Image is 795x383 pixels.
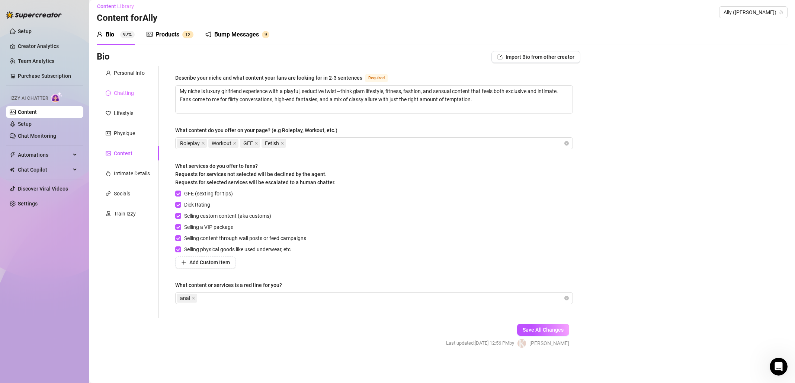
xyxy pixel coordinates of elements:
span: Workout [208,139,238,148]
a: Content [18,109,37,115]
div: Ella says… [6,11,143,62]
img: AI Chatter [51,92,62,103]
span: picture [106,151,111,156]
div: Step 6: Visible Body Parts: Selecting the body parts clearly visible in each item helps [PERSON_N... [6,84,122,130]
span: user [97,31,103,37]
span: Add Custom Item [189,259,230,265]
span: close [192,296,195,300]
span: Roleplay [177,139,207,148]
span: 1 [185,32,188,37]
span: Fetish [262,139,286,148]
div: Done! [121,140,137,147]
a: Setup [18,121,32,127]
div: Ella says… [6,84,143,135]
span: plus [181,260,186,265]
button: Home [116,3,131,17]
button: Import Bio from other creator [491,51,580,63]
span: Selling physical goods like used underwear, etc [181,245,294,253]
h3: Content for Ally [97,12,157,24]
b: [PERSON_NAME] [32,221,74,227]
div: Bump Messages [214,30,259,39]
span: Automations [18,149,71,161]
p: The team can also help [36,9,93,17]
button: Content Library [97,0,140,12]
div: Kayden says… [6,62,143,84]
label: Describe your niche and what content your fans are looking for in 2-3 sentences [175,73,396,82]
span: Last updated: [DATE] 12:56 PM by [446,339,514,347]
span: 9 [265,32,267,37]
span: experiment [106,211,111,216]
span: Ally (allydash) [724,7,783,18]
span: message [106,90,111,96]
div: Done! [115,135,143,152]
span: What services do you offer to fans? Requests for services not selected will be declined by the ag... [175,163,336,185]
button: go back [5,3,19,17]
a: Discover Viral Videos [18,186,68,192]
span: close-circle [564,141,569,146]
div: Done! [115,62,143,79]
span: import [497,54,503,60]
img: logo-BBDzfeDw.svg [6,11,62,19]
div: Intimate Details [114,169,150,178]
input: What content do you offer on your page? (e.g Roleplay, Workout, etc.) [288,139,289,148]
div: Lifestyle [114,109,133,117]
div: Ella says… [6,236,143,298]
div: Step 5: Exclude FansUse the "Exclude Fans - Handle Chats with AI" option if there are high spende... [6,11,122,56]
a: Settings [18,201,38,207]
h3: Bio [97,51,110,63]
span: GFE (sexting for tips) [181,189,236,198]
a: Team Analytics [18,58,54,64]
a: Setup [18,28,32,34]
div: What content or services is a red line for you? [175,281,282,289]
div: Amazing! Thanks for letting us know, I’ll review your bio now and make sure everything looks good... [6,158,122,203]
span: close [201,141,205,145]
button: Save All Changes [517,324,569,336]
span: close [254,141,258,145]
sup: 9 [262,31,269,38]
div: Chatting [114,89,134,97]
div: Use the "Exclude Fans - Handle Chats with AI" option if there are high spenders you want to chat ... [12,15,116,52]
span: team [779,10,783,15]
span: fire [106,171,111,176]
img: Kayden Kitty [517,339,526,348]
div: Done! [121,67,137,74]
div: Ella says… [6,158,143,209]
div: Products [156,30,179,39]
img: Profile image for Ella [22,220,30,228]
span: close [281,141,284,145]
span: picture [147,31,153,37]
div: Ella says… [6,219,143,236]
div: Socials [114,189,130,198]
span: close-circle [564,296,569,300]
iframe: Intercom live chat [770,358,788,376]
span: Selling custom content (aka customs) [181,212,274,220]
div: Content [114,149,132,157]
div: joined the conversation [32,221,127,227]
textarea: Describe your niche and what content your fans are looking for in 2-3 sentences [176,86,573,113]
span: notification [205,31,211,37]
span: Fetish [265,139,279,147]
div: Close [131,3,144,16]
div: Kayden says… [6,135,143,158]
div: Step 6: Visible Body Parts: Selecting the body parts clearly visible in each item helps [PERSON_N... [12,89,116,125]
span: close [233,141,237,145]
div: Train Izzy [114,210,136,218]
label: What content do you offer on your page? (e.g Roleplay, Workout, etc.) [175,126,343,134]
button: Add Custom Item [175,256,236,268]
a: Purchase Subscription [18,73,71,79]
h1: [PERSON_NAME] [36,4,84,9]
div: Personal Info [114,69,145,77]
label: What content or services is a red line for you? [175,281,287,289]
span: Selling content through wall posts or feed campaigns [181,234,309,242]
div: [DATE] [6,209,143,219]
a: Chat Monitoring [18,133,56,139]
span: GFE [240,139,260,148]
span: heart [106,111,111,116]
span: 2 [188,32,190,37]
span: Dick Rating [181,201,213,209]
div: Describe your niche and what content your fans are looking for in 2-3 sentences [175,74,362,82]
span: [PERSON_NAME] [529,339,569,347]
sup: 12 [182,31,193,38]
sup: 97% [120,31,135,38]
span: Save All Changes [523,327,564,333]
